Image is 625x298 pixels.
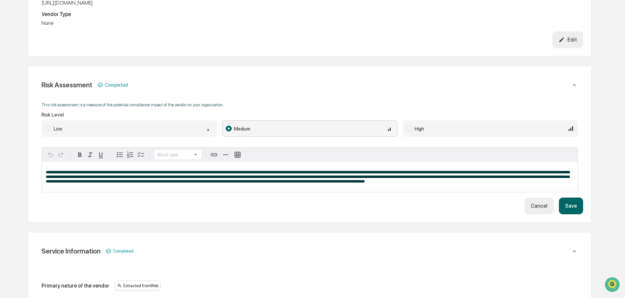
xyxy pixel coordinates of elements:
button: Start new chat [111,52,119,60]
a: 🔎Data Lookup [4,144,44,155]
span: Completed [113,249,134,254]
button: See all [101,71,119,79]
div: Service Information [42,247,100,255]
div: 🖐️ [7,134,12,140]
div: Service InformationCompleted [36,240,583,262]
div: Risk Assessment [42,81,92,89]
div: Risk Level [42,112,578,118]
span: Pylon [65,162,79,167]
div: We're available if you need us! [29,57,90,62]
span: High [415,126,424,131]
span: [DATE] [58,89,71,94]
button: Underline [96,149,106,160]
div: 🗄️ [47,134,53,140]
a: 🖐️Preclearance [4,131,45,143]
img: 1746055101610-c473b297-6a78-478c-a979-82029cc54cd1 [7,50,18,62]
button: Bold [75,149,85,160]
iframe: Open customer support [604,276,622,294]
span: Low [54,126,62,131]
img: 8933085812038_c878075ebb4cc5468115_72.jpg [14,50,26,62]
div: Vendor Type [42,11,578,17]
a: Powered byPylon [46,162,79,167]
button: Italic [85,149,96,160]
div: Past conversations [7,73,44,78]
span: [PERSON_NAME] [20,89,53,94]
button: Edit [552,31,583,48]
img: Tammy Steffen [7,83,17,93]
div: Edit [559,37,577,43]
div: 🔎 [7,147,12,152]
div: Primary nature of the vendor [42,283,109,289]
a: 🗄️Attestations [45,131,84,143]
div: None [42,20,578,26]
p: How can we help? [7,14,119,24]
button: Save [559,198,583,214]
span: Preclearance [13,134,42,140]
span: Attestations [54,134,81,140]
div: Risk AssessmentCompleted [36,74,583,96]
span: Data Lookup [13,146,41,153]
div: Extracted from Web [115,281,161,290]
p: This risk assessment is a measure of the potential compliance impact of the vendor on your organi... [42,102,578,107]
span: • [54,89,57,94]
span: Completed [105,82,128,88]
img: Tammy Steffen [7,100,17,111]
span: [DATE] [58,107,71,112]
div: Start new chat [29,50,107,57]
button: Block type [154,150,202,159]
button: Cancel [525,198,554,214]
span: [PERSON_NAME] [20,107,53,112]
span: Medium [234,126,250,131]
span: • [54,107,57,112]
